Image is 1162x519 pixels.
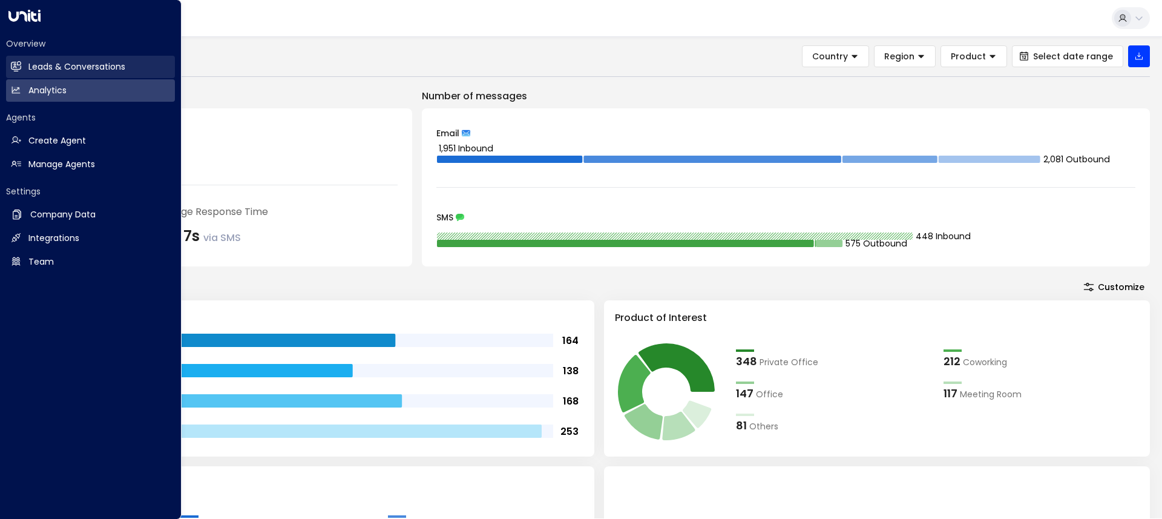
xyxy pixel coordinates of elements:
button: Product [940,45,1007,67]
div: 117 [944,385,957,402]
h2: Integrations [28,232,79,245]
div: 348 [736,353,757,369]
span: Meeting Room [960,388,1022,401]
button: Region [874,45,936,67]
div: SMS [436,213,1135,222]
button: Select date range [1012,45,1123,67]
h2: Analytics [28,84,67,97]
a: Manage Agents [6,153,175,176]
a: Leads & Conversations [6,56,175,78]
p: Engagement Metrics [48,89,412,104]
div: 7s [183,225,241,247]
span: Region [884,51,914,62]
tspan: 1,951 Inbound [439,142,493,154]
div: 117Meeting Room [944,385,1139,402]
span: Coworking [963,356,1007,369]
div: 81 [736,417,747,434]
h2: Agents [6,111,175,124]
div: [PERSON_NAME]'s Average Response Time [63,205,398,219]
span: via SMS [203,231,241,245]
div: 81Others [736,417,931,434]
a: Integrations [6,227,175,250]
a: Analytics [6,79,175,102]
span: Office [756,388,783,401]
div: 147 [736,385,753,402]
tspan: 2,081 Outbound [1043,153,1110,165]
button: Country [802,45,869,67]
tspan: 138 [563,364,579,378]
h2: Leads & Conversations [28,61,125,73]
span: Private Office [760,356,818,369]
tspan: 575 Outbound [845,237,907,250]
h2: Team [28,256,54,268]
a: Company Data [6,203,175,226]
span: Email [436,129,459,137]
h3: Range of Team Size [59,311,583,325]
span: Select date range [1033,51,1113,61]
span: Country [812,51,848,62]
div: 212 [944,353,960,369]
div: 348Private Office [736,353,931,369]
tspan: 164 [562,334,579,348]
a: Create Agent [6,130,175,152]
p: Number of messages [422,89,1150,104]
h3: Product of Interest [615,311,1139,325]
tspan: 168 [563,394,579,408]
h2: Manage Agents [28,158,95,171]
h3: Location of Interest [59,477,583,491]
h2: Company Data [30,208,96,221]
button: Customize [1078,279,1150,296]
span: Product [951,51,986,62]
tspan: 448 Inbound [916,230,971,242]
h2: Overview [6,38,175,50]
div: 212Coworking [944,353,1139,369]
div: 147Office [736,385,931,402]
tspan: 253 [560,425,579,438]
span: Others [749,420,778,433]
div: Number of Inquiries [63,123,398,137]
h2: Create Agent [28,134,86,147]
h2: Settings [6,185,175,197]
a: Team [6,251,175,273]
